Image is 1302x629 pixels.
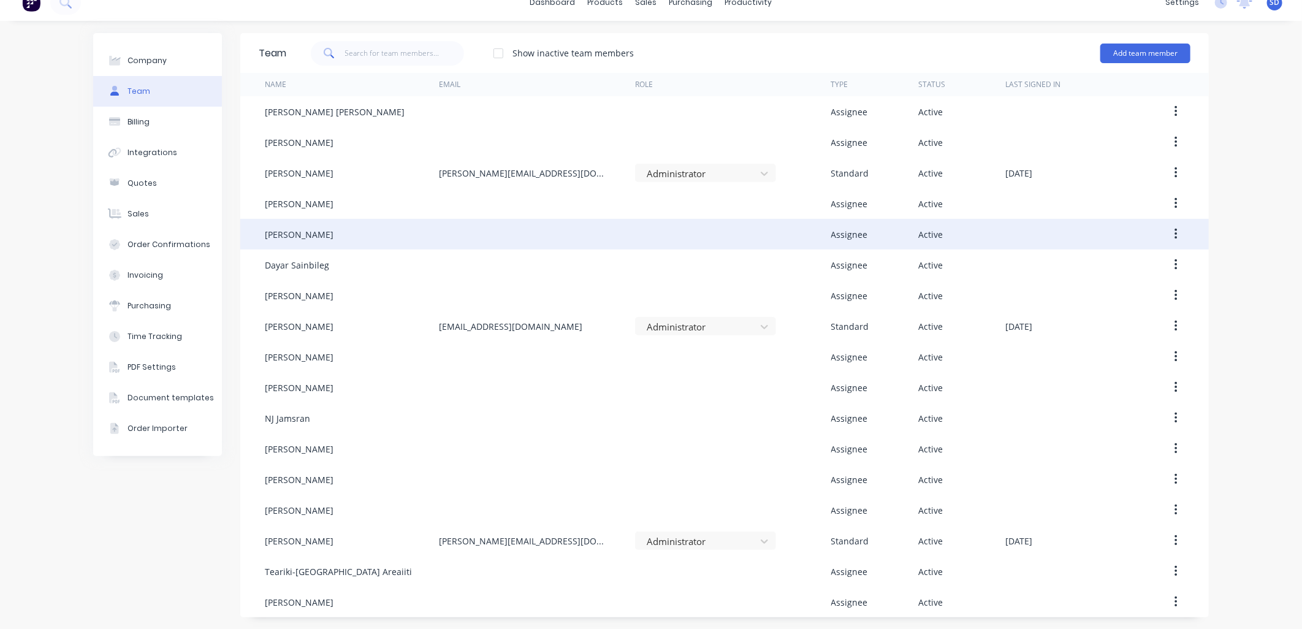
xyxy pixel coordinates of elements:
[93,352,222,383] button: PDF Settings
[93,76,222,107] button: Team
[265,320,333,333] div: [PERSON_NAME]
[1005,167,1032,180] div: [DATE]
[1005,320,1032,333] div: [DATE]
[265,381,333,394] div: [PERSON_NAME]
[831,228,868,241] div: Assignee
[831,443,868,456] div: Assignee
[93,137,222,168] button: Integrations
[831,412,868,425] div: Assignee
[918,136,943,149] div: Active
[918,320,943,333] div: Active
[128,300,171,311] div: Purchasing
[439,167,611,180] div: [PERSON_NAME][EMAIL_ADDRESS][DOMAIN_NAME]
[128,270,163,281] div: Invoicing
[265,105,405,118] div: [PERSON_NAME] [PERSON_NAME]
[918,596,943,609] div: Active
[918,167,943,180] div: Active
[128,239,210,250] div: Order Confirmations
[918,565,943,578] div: Active
[265,596,333,609] div: [PERSON_NAME]
[265,412,310,425] div: NJ Jamsran
[93,168,222,199] button: Quotes
[918,259,943,272] div: Active
[918,105,943,118] div: Active
[128,116,150,128] div: Billing
[265,228,333,241] div: [PERSON_NAME]
[831,167,869,180] div: Standard
[831,289,868,302] div: Assignee
[265,197,333,210] div: [PERSON_NAME]
[918,504,943,517] div: Active
[831,259,868,272] div: Assignee
[93,383,222,413] button: Document templates
[265,167,333,180] div: [PERSON_NAME]
[512,47,634,59] div: Show inactive team members
[128,178,157,189] div: Quotes
[831,105,868,118] div: Assignee
[918,443,943,456] div: Active
[918,351,943,364] div: Active
[259,46,286,61] div: Team
[918,473,943,486] div: Active
[128,86,150,97] div: Team
[128,55,167,66] div: Company
[93,291,222,321] button: Purchasing
[831,351,868,364] div: Assignee
[93,45,222,76] button: Company
[93,413,222,444] button: Order Importer
[93,229,222,260] button: Order Confirmations
[918,535,943,547] div: Active
[265,565,412,578] div: Teariki-[GEOGRAPHIC_DATA] Areaiiti
[831,473,868,486] div: Assignee
[1005,535,1032,547] div: [DATE]
[128,147,177,158] div: Integrations
[128,208,149,219] div: Sales
[831,136,868,149] div: Assignee
[128,362,176,373] div: PDF Settings
[128,392,214,403] div: Document templates
[1005,79,1060,90] div: Last signed in
[918,197,943,210] div: Active
[831,504,868,517] div: Assignee
[1100,44,1190,63] button: Add team member
[265,351,333,364] div: [PERSON_NAME]
[265,504,333,517] div: [PERSON_NAME]
[439,320,582,333] div: [EMAIL_ADDRESS][DOMAIN_NAME]
[93,321,222,352] button: Time Tracking
[831,565,868,578] div: Assignee
[831,197,868,210] div: Assignee
[831,381,868,394] div: Assignee
[345,41,465,66] input: Search for team members...
[93,107,222,137] button: Billing
[635,79,653,90] div: Role
[128,331,182,342] div: Time Tracking
[265,136,333,149] div: [PERSON_NAME]
[265,443,333,456] div: [PERSON_NAME]
[265,289,333,302] div: [PERSON_NAME]
[918,381,943,394] div: Active
[918,289,943,302] div: Active
[918,79,945,90] div: Status
[128,423,188,434] div: Order Importer
[265,79,286,90] div: Name
[831,320,869,333] div: Standard
[918,412,943,425] div: Active
[918,228,943,241] div: Active
[831,79,848,90] div: Type
[93,199,222,229] button: Sales
[265,535,333,547] div: [PERSON_NAME]
[265,473,333,486] div: [PERSON_NAME]
[831,596,868,609] div: Assignee
[439,535,611,547] div: [PERSON_NAME][EMAIL_ADDRESS][DOMAIN_NAME]
[93,260,222,291] button: Invoicing
[265,259,329,272] div: Dayar Sainbileg
[831,535,869,547] div: Standard
[439,79,460,90] div: Email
